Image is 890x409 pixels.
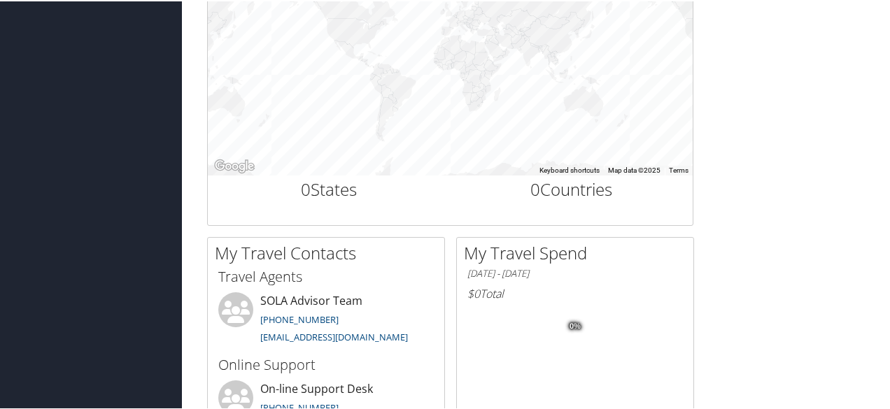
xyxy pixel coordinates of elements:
[669,165,688,173] a: Terms (opens in new tab)
[461,176,683,200] h2: Countries
[608,165,661,173] span: Map data ©2025
[467,285,480,300] span: $0
[570,321,581,329] tspan: 0%
[211,156,257,174] img: Google
[218,176,440,200] h2: States
[467,266,683,279] h6: [DATE] - [DATE]
[539,164,600,174] button: Keyboard shortcuts
[211,156,257,174] a: Open this area in Google Maps (opens a new window)
[218,266,434,285] h3: Travel Agents
[218,354,434,373] h3: Online Support
[301,176,311,199] span: 0
[260,329,408,342] a: [EMAIL_ADDRESS][DOMAIN_NAME]
[215,240,444,264] h2: My Travel Contacts
[260,312,339,324] a: [PHONE_NUMBER]
[467,285,683,300] h6: Total
[211,291,441,348] li: SOLA Advisor Team
[464,240,693,264] h2: My Travel Spend
[530,176,540,199] span: 0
